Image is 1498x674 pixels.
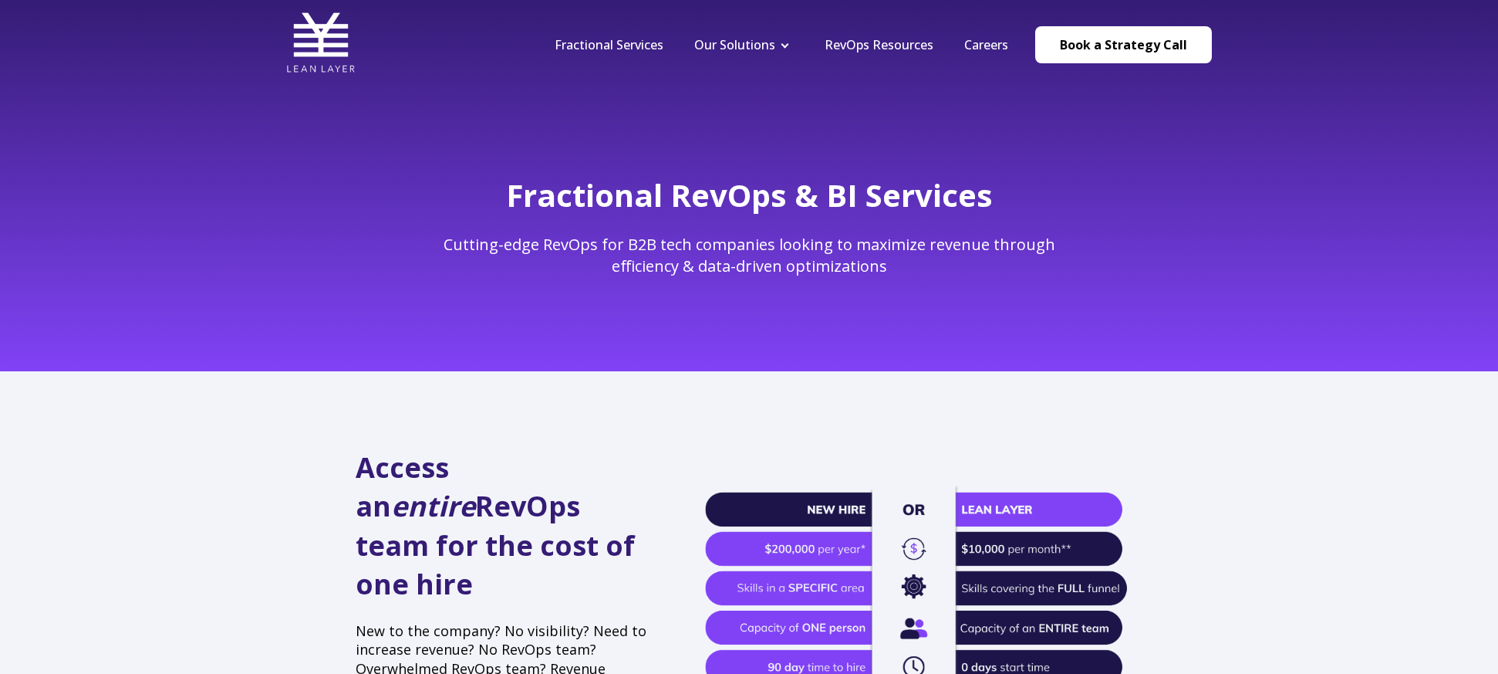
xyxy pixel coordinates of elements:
[964,36,1008,53] a: Careers
[555,36,663,53] a: Fractional Services
[391,487,475,525] em: entire
[1035,26,1212,63] a: Book a Strategy Call
[286,8,356,77] img: Lean Layer Logo
[539,36,1024,53] div: Navigation Menu
[825,36,933,53] a: RevOps Resources
[444,234,1055,276] span: Cutting-edge RevOps for B2B tech companies looking to maximize revenue through efficiency & data-...
[506,174,993,216] span: Fractional RevOps & BI Services
[356,449,635,603] span: Access an RevOps team for the cost of one hire
[694,36,775,53] a: Our Solutions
